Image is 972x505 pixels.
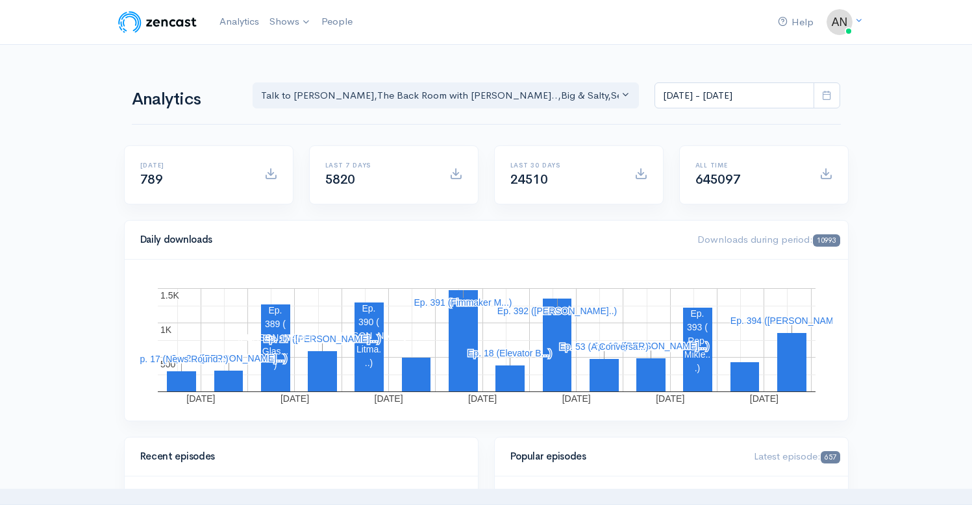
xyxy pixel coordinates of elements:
[697,233,840,245] span: Downloads during period:
[261,88,619,103] div: Talk to [PERSON_NAME] , The Back Room with [PERSON_NAME].. , Big & Salty , Serial Tales - [PERSON...
[132,90,237,109] h1: Analytics
[160,290,179,301] text: 1.5K
[160,325,172,335] text: 1K
[263,334,380,344] text: Ep. 17 ([PERSON_NAME]...)
[374,393,403,404] text: [DATE]
[695,171,741,188] span: 645097
[414,297,512,308] text: Ep. 391 (Fimmaker M...)
[364,358,372,368] text: ..)
[116,9,199,35] img: ZenCast Logo
[238,332,312,343] text: [PERSON_NAME]
[730,315,852,326] text: Ep. 394 ([PERSON_NAME]...)
[273,360,277,370] text: )
[773,8,819,36] a: Help
[140,275,832,405] svg: A chart.
[253,82,640,109] button: Talk to Allison, The Back Room with Andy O..., Big & Salty, Serial Tales - Joan Julie..., The Cam...
[656,393,684,404] text: [DATE]
[497,306,616,316] text: Ep. 392 ([PERSON_NAME]..)
[821,451,840,463] span: 657
[160,359,176,369] text: 500
[134,354,229,364] text: Ep. 17 (News Round...)
[325,162,434,169] h6: Last 7 days
[695,162,804,169] h6: All time
[214,8,264,36] a: Analytics
[749,393,778,404] text: [DATE]
[827,9,853,35] img: ...
[813,234,840,247] span: 10993
[280,393,308,404] text: [DATE]
[690,308,704,319] text: Ep.
[140,171,163,188] span: 789
[268,305,282,315] text: Ep.
[559,341,649,352] text: Ep. 53 (A Conversa...)
[316,8,358,36] a: People
[928,461,959,492] iframe: gist-messenger-bubble-iframe
[754,450,840,462] span: Latest episode:
[510,162,619,169] h6: Last 30 days
[331,330,406,341] text: [PERSON_NAME]
[264,8,316,36] a: Shows
[362,303,375,314] text: Ep.
[562,393,590,404] text: [DATE]
[325,171,355,188] span: 5820
[186,393,215,404] text: [DATE]
[140,162,249,169] h6: [DATE]
[467,348,552,358] text: Ep. 18 (Elevator B...)
[468,393,497,404] text: [DATE]
[140,234,682,245] h4: Daily downloads
[592,341,709,351] text: Ep. 18 ([PERSON_NAME]...)
[654,82,814,109] input: analytics date range selector
[140,451,455,462] h4: Recent episodes
[694,363,700,373] text: .)
[510,451,739,462] h4: Popular episodes
[510,171,548,188] span: 24510
[169,353,287,363] text: Ep. 20 ([PERSON_NAME]...)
